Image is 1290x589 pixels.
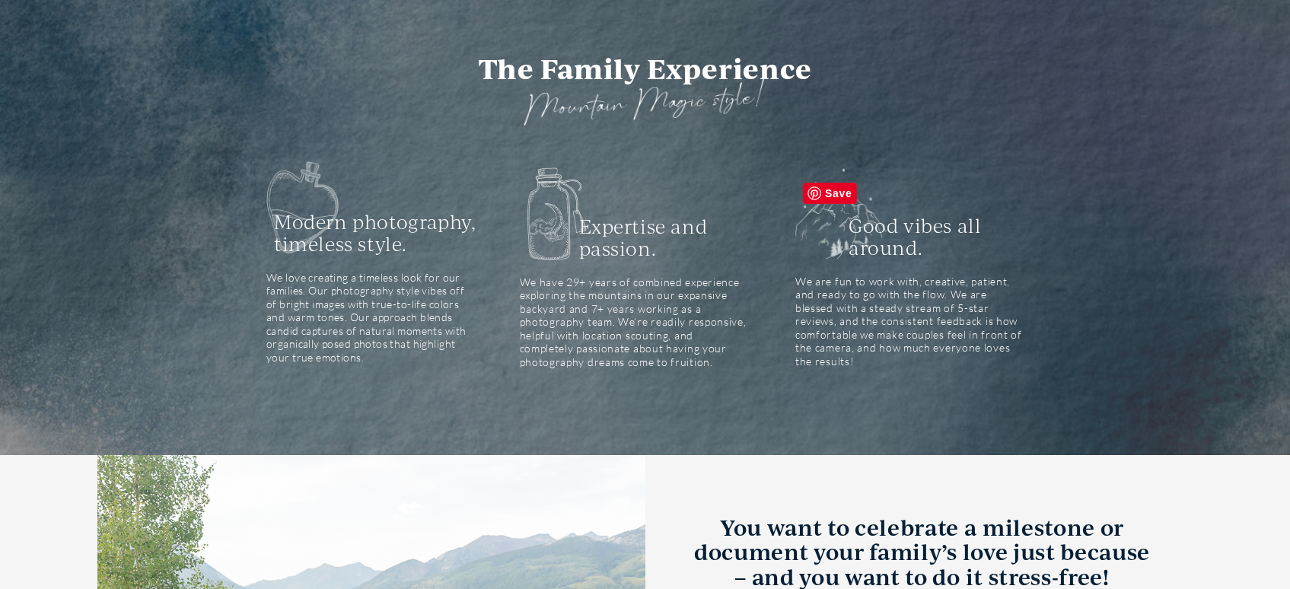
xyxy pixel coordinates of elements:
[266,271,472,365] p: We love creating a timeless look for our families. Our photography style vibes off of bright imag...
[579,216,728,260] h2: Expertise and passion.
[212,53,1079,84] h3: The Family Experience
[520,275,748,369] div: We have 29+ years of combined experience exploring the mountains in our expansive backyard and 7+...
[691,514,1154,588] h2: You want to celebrate a milestone or document your family’s love just because – and you want to d...
[211,65,1079,142] h3: Mountain Magic style!
[803,183,857,204] span: Save
[274,212,479,256] h2: Modern photography, timeless style.
[795,275,1024,368] div: We are fun to work with, creative, patient, and ready to go with the flow. We are blessed with a ...
[849,215,986,259] h2: Good vibes all around.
